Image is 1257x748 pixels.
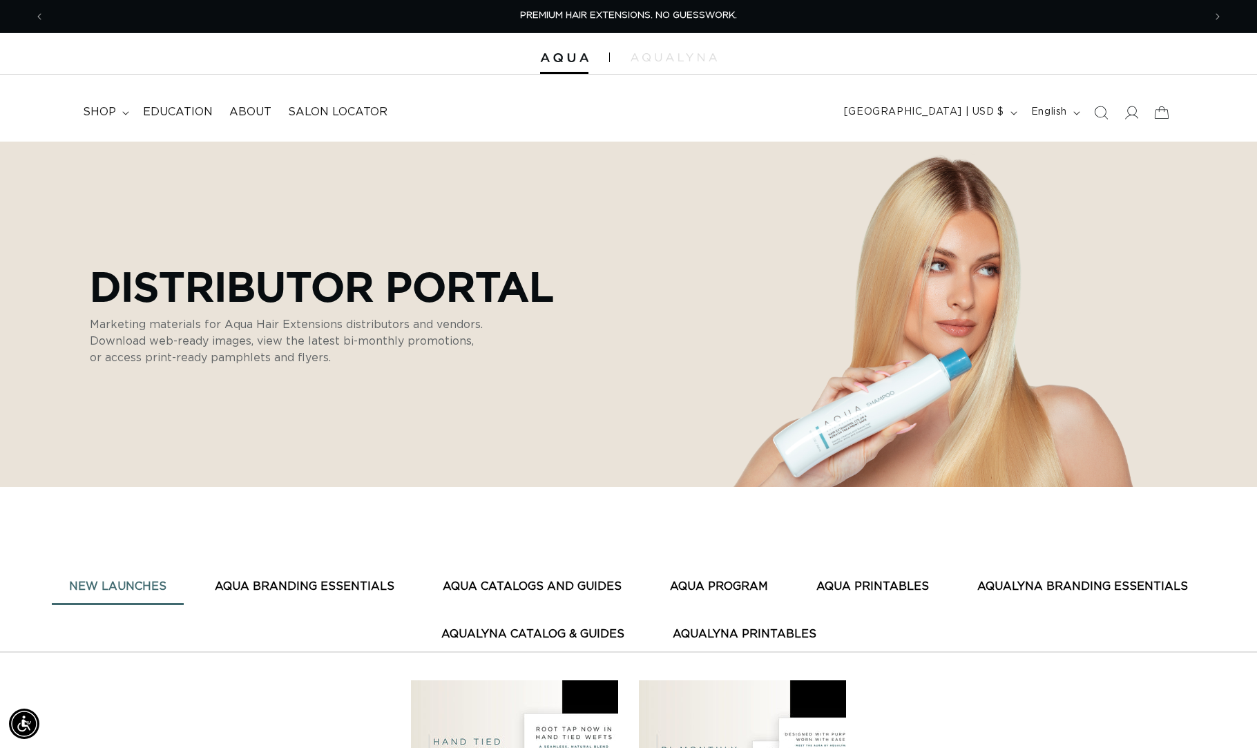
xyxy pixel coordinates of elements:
img: Aqua Hair Extensions [540,53,588,63]
span: PREMIUM HAIR EXTENSIONS. NO GUESSWORK. [520,11,737,20]
button: AQUA BRANDING ESSENTIALS [198,570,412,604]
button: New Launches [52,570,184,604]
span: shop [83,105,116,119]
button: AQUA PROGRAM [653,570,785,604]
button: AquaLyna Catalog & Guides [424,617,642,651]
span: Salon Locator [288,105,387,119]
a: Salon Locator [280,97,396,128]
button: AquaLyna Branding Essentials [960,570,1205,604]
summary: Search [1086,97,1116,128]
button: AquaLyna Printables [655,617,834,651]
button: AQUA CATALOGS AND GUIDES [425,570,639,604]
p: Marketing materials for Aqua Hair Extensions distributors and vendors. Download web-ready images,... [90,316,483,366]
div: Accessibility Menu [9,709,39,739]
img: aqualyna.com [631,53,717,61]
button: Previous announcement [24,3,55,30]
a: About [221,97,280,128]
p: Distributor Portal [90,262,554,309]
iframe: Chat Widget [1188,682,1257,748]
button: AQUA PRINTABLES [799,570,946,604]
button: [GEOGRAPHIC_DATA] | USD $ [836,99,1023,126]
button: Next announcement [1202,3,1233,30]
span: English [1031,105,1067,119]
span: Education [143,105,213,119]
span: [GEOGRAPHIC_DATA] | USD $ [844,105,1004,119]
button: English [1023,99,1086,126]
summary: shop [75,97,135,128]
span: About [229,105,271,119]
a: Education [135,97,221,128]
